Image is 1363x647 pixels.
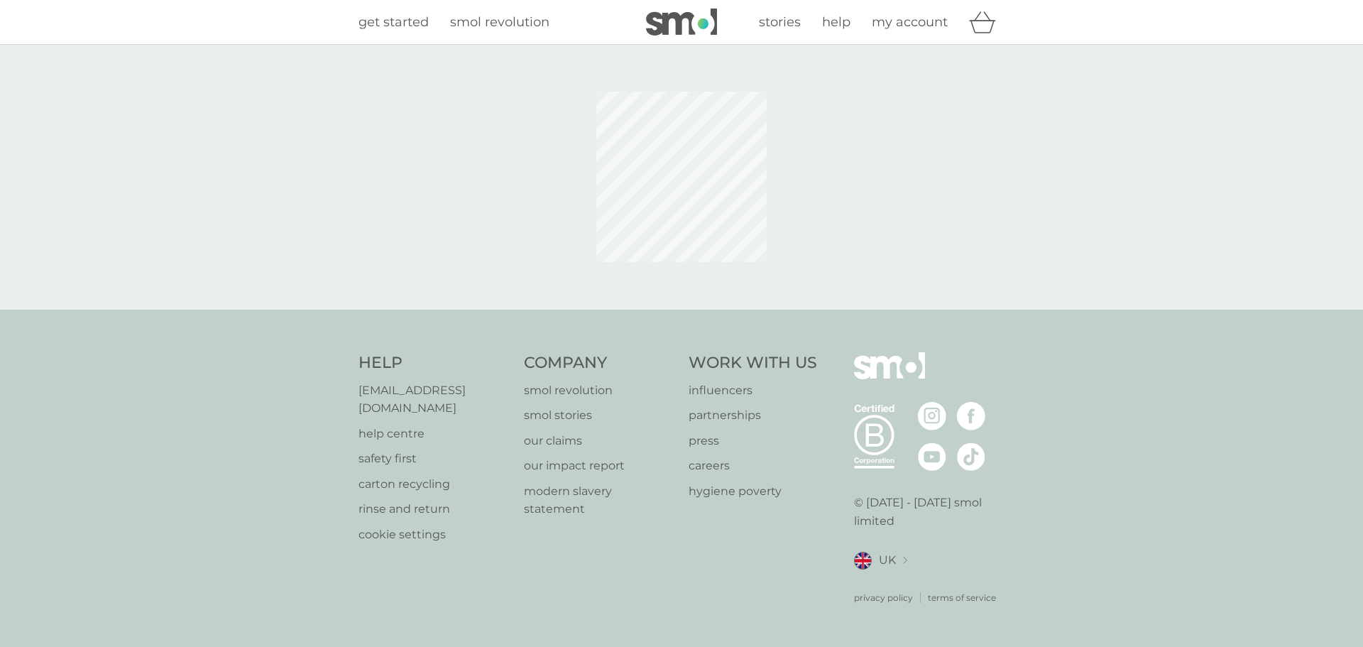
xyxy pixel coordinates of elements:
[689,457,817,475] a: careers
[524,482,675,518] a: modern slavery statement
[358,14,429,30] span: get started
[759,12,801,33] a: stories
[450,12,549,33] a: smol revolution
[358,475,510,494] a: carton recycling
[854,494,1005,530] p: © [DATE] - [DATE] smol limited
[358,500,510,518] a: rinse and return
[646,9,717,36] img: smol
[358,526,510,544] a: cookie settings
[969,8,1005,36] div: basket
[822,12,850,33] a: help
[918,402,946,430] img: visit the smol Instagram page
[689,381,817,400] a: influencers
[450,14,549,30] span: smol revolution
[854,591,913,604] a: privacy policy
[957,442,985,471] img: visit the smol Tiktok page
[358,12,429,33] a: get started
[689,352,817,374] h4: Work With Us
[928,591,996,604] a: terms of service
[872,12,948,33] a: my account
[689,406,817,425] a: partnerships
[358,381,510,418] a: [EMAIL_ADDRESS][DOMAIN_NAME]
[524,352,675,374] h4: Company
[854,352,925,401] img: smol
[689,482,817,501] a: hygiene poverty
[524,406,675,425] a: smol stories
[689,432,817,450] a: press
[918,442,946,471] img: visit the smol Youtube page
[879,551,896,570] span: UK
[759,14,801,30] span: stories
[903,557,907,565] img: select a new location
[524,457,675,475] a: our impact report
[358,450,510,468] a: safety first
[524,381,675,400] a: smol revolution
[524,432,675,450] a: our claims
[854,552,872,570] img: UK flag
[957,402,985,430] img: visit the smol Facebook page
[358,425,510,443] a: help centre
[358,352,510,374] h4: Help
[822,14,850,30] span: help
[872,14,948,30] span: my account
